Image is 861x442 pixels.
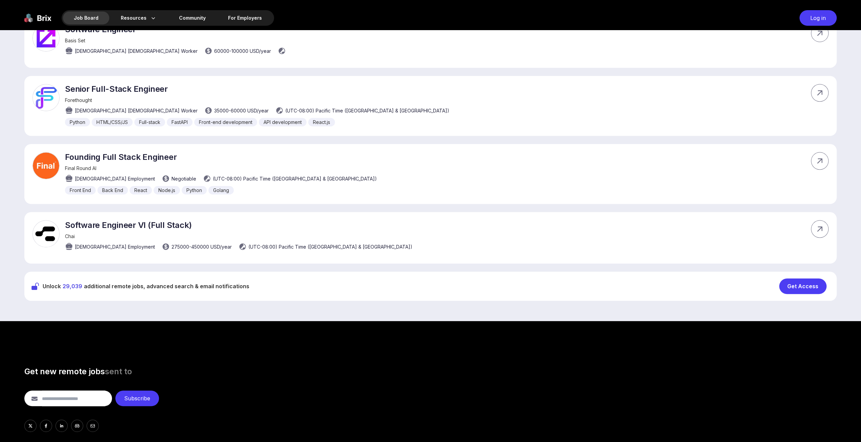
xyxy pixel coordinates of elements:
span: (UTC-08:00) Pacific Time ([GEOGRAPHIC_DATA] & [GEOGRAPHIC_DATA]) [248,243,412,250]
a: Community [168,12,217,24]
div: Node.js [154,186,180,194]
p: Software Engineer VI (Full Stack) [65,220,412,230]
span: Chai [65,233,75,239]
span: (UTC-08:00) Pacific Time ([GEOGRAPHIC_DATA] & [GEOGRAPHIC_DATA]) [213,175,377,182]
p: Senior Full-Stack Engineer [65,84,449,94]
span: (UTC-08:00) Pacific Time ([GEOGRAPHIC_DATA] & [GEOGRAPHIC_DATA]) [285,107,449,114]
span: [DEMOGRAPHIC_DATA] [DEMOGRAPHIC_DATA] Worker [75,47,198,55]
a: For Employers [217,12,273,24]
span: Basis Set [65,38,85,43]
div: HTML/CSS/JS [92,118,133,126]
h3: Get new remote jobs [24,366,837,377]
span: Unlock additional remote jobs, advanced search & email notifications [43,282,249,290]
div: Front-end development [194,118,257,126]
p: Founding Full Stack Engineer [65,152,377,162]
div: FastAPI [167,118,192,126]
div: Front End [65,186,96,194]
span: Negotiable [172,175,196,182]
div: Resources [110,12,167,24]
div: Subscribe [115,391,159,406]
span: 60000 - 100000 USD /year [214,47,271,55]
div: Job Board [63,12,109,24]
div: Full-stack [134,118,165,126]
span: Forethought [65,97,92,103]
div: Python [182,186,207,194]
div: Get Access [779,278,826,294]
div: Log in [799,10,837,26]
div: React.js [308,118,335,126]
div: Python [65,118,90,126]
span: [DEMOGRAPHIC_DATA] Employment [75,175,155,182]
div: API development [259,118,307,126]
span: Final Round AI [65,165,96,171]
div: Golang [208,186,234,194]
a: Get Access [779,278,830,294]
span: 35000 - 60000 USD /year [214,107,269,114]
span: [DEMOGRAPHIC_DATA] [DEMOGRAPHIC_DATA] Worker [75,107,198,114]
span: [DEMOGRAPHIC_DATA] Employment [75,243,155,250]
a: Log in [796,10,837,26]
div: React [130,186,152,194]
span: 29,039 [63,283,82,290]
div: Back End [97,186,128,194]
span: 275000 - 450000 USD /year [172,243,232,250]
span: sent to [105,366,132,376]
